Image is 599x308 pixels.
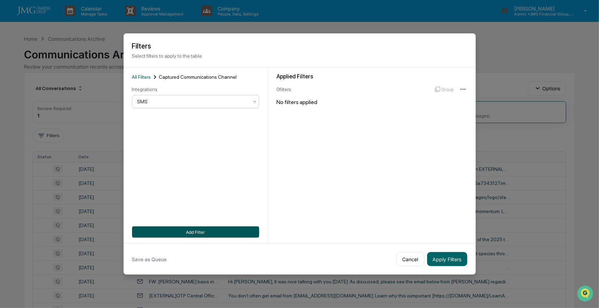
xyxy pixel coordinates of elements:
div: 🗄️ [51,89,57,95]
span: Pylon [70,119,85,124]
a: 🖐️Preclearance [4,85,48,98]
iframe: Open customer support [576,285,595,304]
p: Select filters to apply to the table. [132,53,467,59]
div: We're available if you need us! [24,60,89,66]
a: 🔎Data Lookup [4,99,47,111]
div: No filters applied [276,99,467,105]
span: All Filters [132,74,151,80]
div: Start new chat [24,53,116,60]
div: 🔎 [7,102,13,108]
span: Captured Communications Channel [159,74,237,80]
span: Attestations [58,88,87,95]
div: Integrations [132,86,259,92]
button: Apply Filters [427,252,467,266]
div: Applied Filters [276,73,467,80]
a: 🗄️Attestations [48,85,90,98]
p: How can we help? [7,14,128,26]
a: Powered byPylon [50,118,85,124]
button: Add Filter [132,226,259,238]
div: 0 filter s [276,86,430,92]
h2: Filters [132,42,467,50]
img: 1746055101610-c473b297-6a78-478c-a979-82029cc54cd1 [7,53,20,66]
span: Data Lookup [14,102,44,109]
button: Cancel [397,252,424,266]
button: Save as Queue [132,252,167,266]
span: Preclearance [14,88,45,95]
button: Group [435,84,454,95]
div: 🖐️ [7,89,13,95]
button: Start new chat [120,56,128,64]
